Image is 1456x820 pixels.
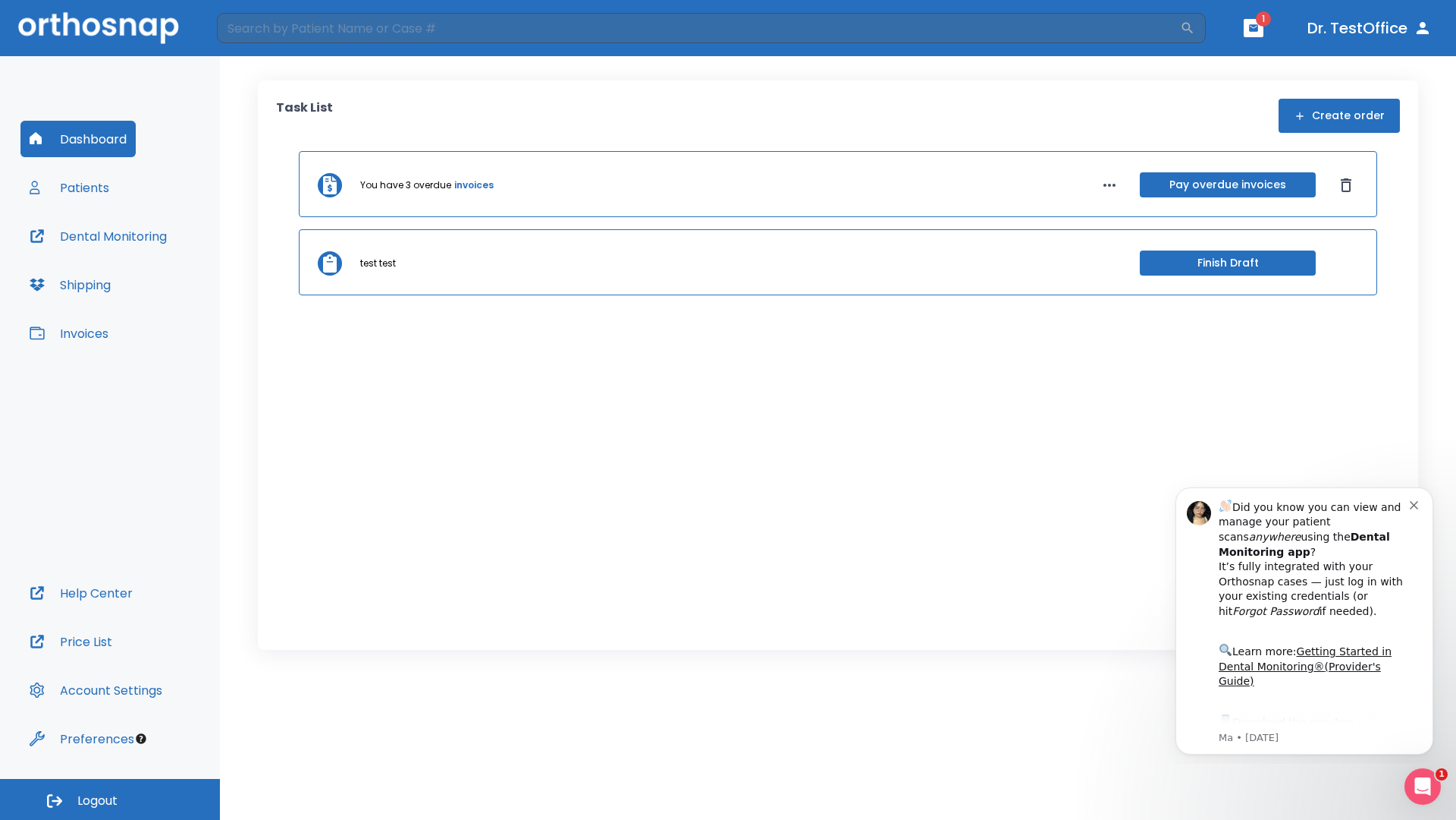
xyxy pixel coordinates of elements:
[1153,474,1456,764] iframe: Intercom notifications message
[66,257,257,271] p: Message from Ma, sent 6w ago
[20,121,136,157] button: Dashboard
[1256,11,1271,27] span: 1
[217,13,1180,43] input: Search by Patient Name or Case #
[360,257,396,270] p: test test
[20,575,142,611] button: Help Center
[134,732,148,746] div: Tooltip anchor
[1334,173,1358,197] button: Dismiss
[257,24,269,36] button: Dismiss notification
[20,169,118,206] button: Patients
[18,12,179,43] img: Orthosnap
[20,623,121,660] button: Price List
[454,178,494,192] a: invoices
[77,793,118,809] span: Logout
[360,178,451,192] p: You have 3 overdue
[1301,14,1438,42] button: Dr. TestOffice
[1140,251,1316,276] button: Finish Draft
[1279,99,1400,133] button: Create order
[20,672,171,708] button: Account Settings
[20,315,118,352] button: Invoices
[276,99,333,133] p: Task List
[66,238,257,316] div: Download the app: | ​ Let us know if you need help getting started!
[1404,768,1441,805] iframe: Intercom live chat
[1140,172,1316,197] button: Pay overdue invoices
[20,266,120,303] button: Shipping
[1436,768,1448,781] span: 1
[20,218,176,254] button: Dental Monitoring
[20,721,143,757] button: Preferences
[66,242,201,270] a: App Store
